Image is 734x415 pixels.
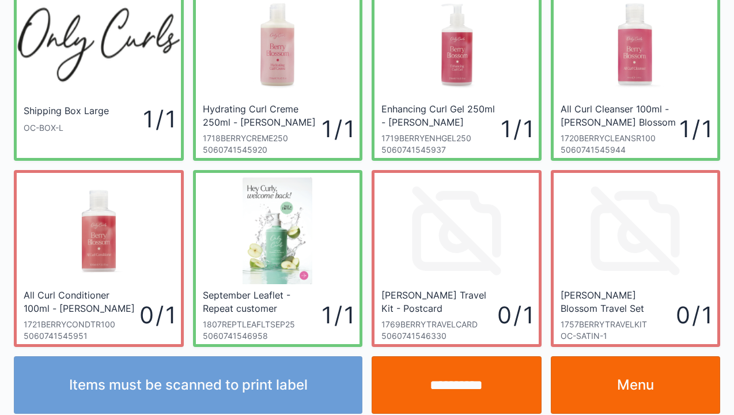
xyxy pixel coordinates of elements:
div: All Curl Cleanser 100ml - [PERSON_NAME] Blossom [561,103,677,128]
img: Berry_Blossom_-_All_Curl_Conditioner_100ml_2048x.jpg [46,178,152,284]
div: 1721BERRYCONDTR100 [24,319,139,330]
div: [PERSON_NAME] Travel Kit - Postcard [381,289,494,314]
div: 1 / 1 [679,112,710,145]
div: 1719BERRYENHGEL250 [381,133,501,144]
div: 1 / 1 [321,112,353,145]
div: 5060741545951 [24,330,139,342]
a: All Curl Conditioner 100ml - [PERSON_NAME] Blossom1721BERRYCONDTR10050607415459510 / 1 [14,170,184,347]
div: 0 / 1 [497,299,532,331]
div: 0 / 1 [139,299,174,331]
div: All Curl Conditioner 100ml - [PERSON_NAME] Blossom [24,289,137,314]
div: 1807REPTLEAFLTSEP25 [203,319,322,330]
div: 1718BERRYCREME250 [203,133,322,144]
div: OC-SATIN-1 [561,330,676,342]
img: repeat-customer-SEPT-25.png [243,178,312,284]
div: September Leaflet - Repeat customer [203,289,319,314]
div: 5060741546958 [203,330,322,342]
div: 1769BERRYTRAVELCARD [381,319,497,330]
a: [PERSON_NAME] Blossom Travel Set1757BERRYTRAVELKITOC-SATIN-10 / 1 [551,170,721,347]
div: 5060741545937 [381,144,501,156]
div: 5060741545920 [203,144,322,156]
a: September Leaflet - Repeat customer1807REPTLEAFLTSEP2550607415469581 / 1 [193,170,363,347]
div: 5060741546330 [381,330,497,342]
a: Menu [551,356,721,414]
div: 1 / 1 [321,299,353,331]
a: [PERSON_NAME] Travel Kit - Postcard1769BERRYTRAVELCARD50607415463300 / 1 [372,170,542,347]
div: 0 / 1 [676,299,710,331]
div: Hydrating Curl Creme 250ml - [PERSON_NAME] Blossom [203,103,319,128]
div: [PERSON_NAME] Blossom Travel Set [561,289,674,314]
div: 1720BERRYCLEANSR100 [561,133,680,144]
div: 5060741545944 [561,144,680,156]
div: 1757BERRYTRAVELKIT [561,319,676,330]
div: OC-BOX-L [24,122,112,134]
div: Shipping Box Large [24,104,109,118]
div: 1 / 1 [501,112,532,145]
div: 1 / 1 [112,103,174,135]
div: Enhancing Curl Gel 250ml - [PERSON_NAME] Blossom [381,103,498,128]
